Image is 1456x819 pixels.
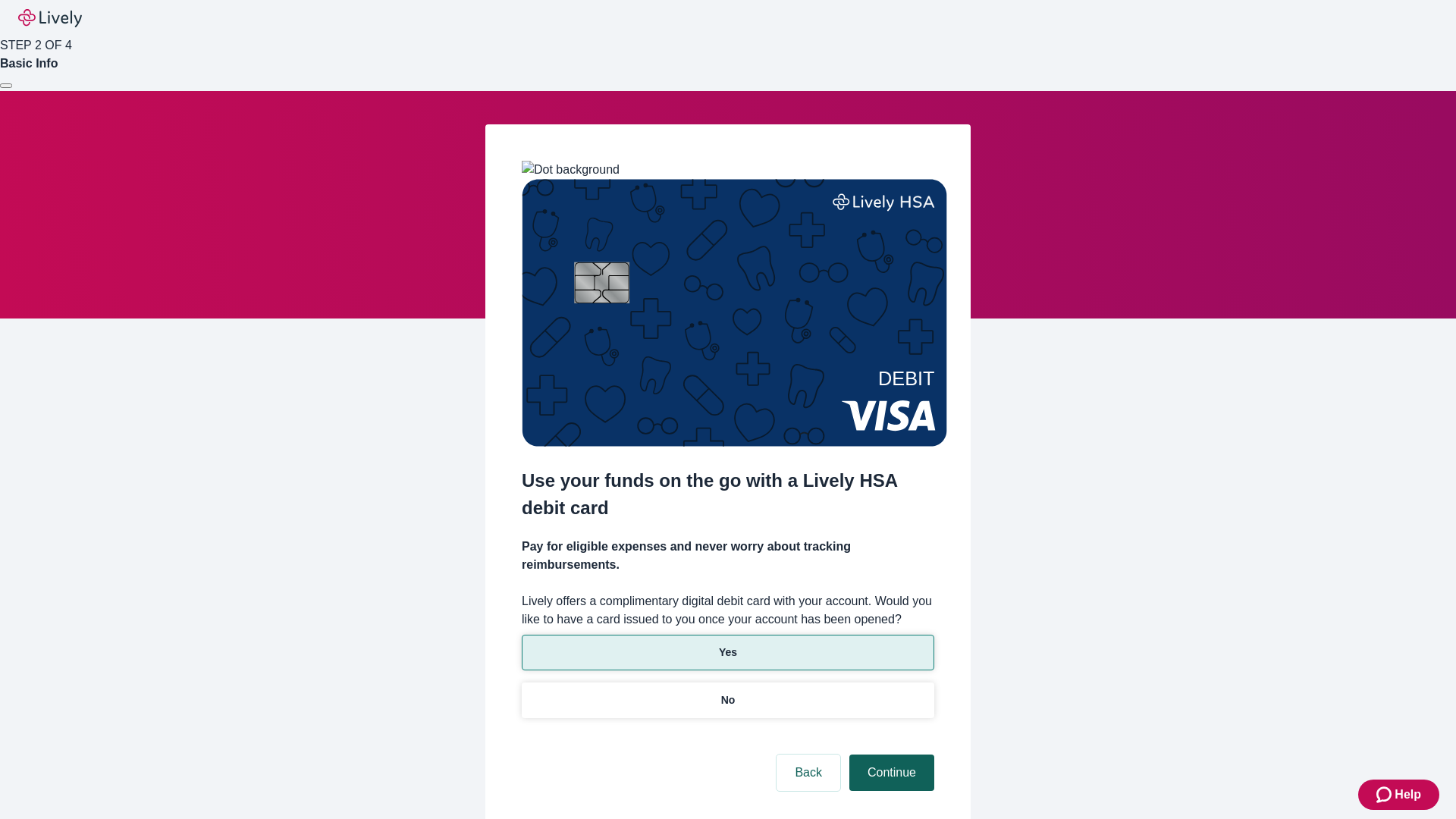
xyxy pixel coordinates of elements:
[1376,786,1395,804] svg: Zendesk support icon
[1358,780,1439,810] button: Zendesk support iconHelp
[522,635,934,670] button: Yes
[522,538,934,574] h4: Pay for eligible expenses and never worry about tracking reimbursements.
[777,755,840,791] button: Back
[1395,786,1421,804] span: Help
[522,682,934,718] button: No
[522,179,947,447] img: Debit card
[719,645,737,661] p: Yes
[18,9,82,27] img: Lively
[522,592,934,629] label: Lively offers a complimentary digital debit card with your account. Would you like to have a card...
[721,692,736,708] p: No
[522,161,620,179] img: Dot background
[522,467,934,522] h2: Use your funds on the go with a Lively HSA debit card
[849,755,934,791] button: Continue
